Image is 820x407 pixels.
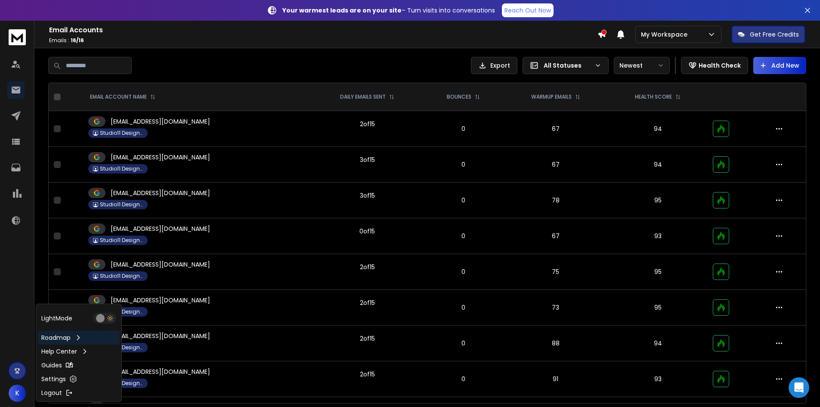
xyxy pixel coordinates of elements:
p: Studio11 Design Creative [100,201,143,208]
p: Studio11 Design Creative [100,273,143,280]
td: 94 [608,326,708,361]
p: [EMAIL_ADDRESS][DOMAIN_NAME] [111,117,210,126]
button: Health Check [681,57,748,74]
button: K [9,385,26,402]
div: EMAIL ACCOUNT NAME [90,93,155,100]
td: 67 [503,147,608,183]
td: 91 [503,361,608,397]
p: [EMAIL_ADDRESS][DOMAIN_NAME] [111,224,210,233]
button: Add New [753,57,806,74]
p: [EMAIL_ADDRESS][DOMAIN_NAME] [111,260,210,269]
div: 2 of 15 [360,120,375,128]
p: [EMAIL_ADDRESS][DOMAIN_NAME] [111,332,210,340]
td: 88 [503,326,608,361]
p: Get Free Credits [750,30,799,39]
p: 0 [430,160,498,169]
img: logo [9,29,26,45]
div: 3 of 15 [360,191,375,200]
a: Guides [38,358,120,372]
button: Get Free Credits [732,26,805,43]
p: [EMAIL_ADDRESS][DOMAIN_NAME] [111,367,210,376]
p: 0 [430,303,498,312]
p: 0 [430,124,498,133]
div: 2 of 15 [360,298,375,307]
button: Export [471,57,517,74]
a: Reach Out Now [502,3,554,17]
td: 93 [608,361,708,397]
p: 0 [430,196,498,205]
p: Guides [41,361,62,370]
p: 0 [430,232,498,240]
span: 16 / 16 [71,37,84,44]
div: 2 of 15 [360,370,375,379]
td: 75 [503,254,608,290]
td: 94 [608,111,708,147]
p: Health Check [699,61,741,70]
p: Reach Out Now [504,6,551,15]
div: 2 of 15 [360,263,375,271]
a: Roadmap [38,331,120,345]
div: 0 of 15 [359,227,375,236]
td: 95 [608,290,708,326]
p: Settings [41,375,66,383]
p: 0 [430,375,498,383]
div: Open Intercom Messenger [789,377,809,398]
p: HEALTH SCORE [635,93,672,100]
div: 2 of 15 [360,334,375,343]
p: [EMAIL_ADDRESS][DOMAIN_NAME] [111,189,210,197]
td: 93 [608,218,708,254]
p: Studio11 Design Creative [100,237,143,244]
p: Logout [41,388,62,397]
td: 67 [503,218,608,254]
div: 3 of 15 [360,155,375,164]
td: 67 [503,111,608,147]
td: 78 [503,183,608,218]
p: Studio11 Design Creative [100,165,143,172]
p: [EMAIL_ADDRESS][DOMAIN_NAME] [111,153,210,162]
a: Settings [38,372,120,386]
p: Help Center [41,347,77,356]
td: 95 [608,254,708,290]
p: Roadmap [41,333,71,342]
td: 73 [503,290,608,326]
a: Help Center [38,345,120,358]
p: 0 [430,339,498,348]
p: BOUNCES [447,93,471,100]
p: My Workspace [641,30,691,39]
p: All Statuses [544,61,591,70]
td: 95 [608,183,708,218]
button: Newest [614,57,670,74]
p: [EMAIL_ADDRESS][DOMAIN_NAME] [111,296,210,304]
p: WARMUP EMAILS [531,93,572,100]
p: Emails : [49,37,597,44]
p: Light Mode [41,314,72,323]
p: 0 [430,267,498,276]
p: DAILY EMAILS SENT [340,93,386,100]
td: 94 [608,147,708,183]
p: – Turn visits into conversations [282,6,495,15]
p: Studio11 Design Creative [100,130,143,137]
h1: Email Accounts [49,25,597,35]
strong: Your warmest leads are on your site [282,6,402,15]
